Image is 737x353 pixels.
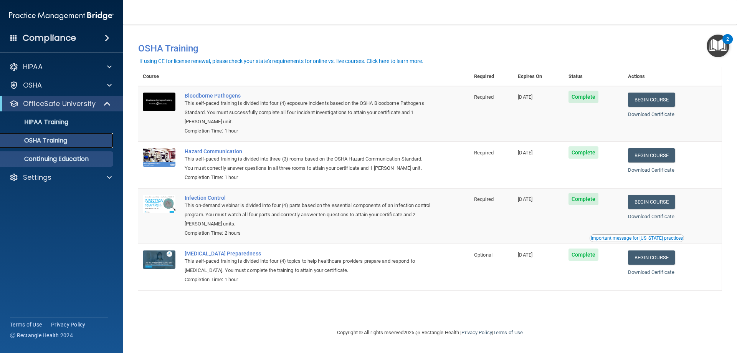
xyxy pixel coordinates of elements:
div: Completion Time: 1 hour [185,173,431,182]
div: This on-demand webinar is divided into four (4) parts based on the essential components of an inf... [185,201,431,229]
th: Course [138,67,180,86]
span: [DATE] [518,196,532,202]
div: Copyright © All rights reserved 2025 @ Rectangle Health | | [290,320,570,345]
button: If using CE for license renewal, please check your state's requirements for online vs. live cours... [138,57,425,65]
a: Begin Course [628,93,675,107]
div: This self-paced training is divided into four (4) exposure incidents based on the OSHA Bloodborne... [185,99,431,126]
span: [DATE] [518,94,532,100]
a: OfficeSafe University [9,99,111,108]
div: 2 [726,39,729,49]
a: Terms of Use [10,321,42,328]
a: Begin Course [628,195,675,209]
a: OSHA [9,81,112,90]
span: Ⓒ Rectangle Health 2024 [10,331,73,339]
a: Privacy Policy [51,321,86,328]
div: If using CE for license renewal, please check your state's requirements for online vs. live cours... [139,58,423,64]
span: Required [474,196,494,202]
a: Download Certificate [628,214,674,219]
p: HIPAA Training [5,118,68,126]
a: Download Certificate [628,269,674,275]
th: Status [564,67,623,86]
span: Complete [568,91,599,103]
th: Required [469,67,513,86]
th: Actions [623,67,722,86]
a: Begin Course [628,148,675,162]
p: OSHA Training [5,137,67,144]
div: This self-paced training is divided into four (4) topics to help healthcare providers prepare and... [185,257,431,275]
div: This self-paced training is divided into three (3) rooms based on the OSHA Hazard Communication S... [185,154,431,173]
a: Infection Control [185,195,431,201]
a: Settings [9,173,112,182]
div: Important message for [US_STATE] practices [591,236,683,240]
span: [DATE] [518,150,532,156]
p: HIPAA [23,62,43,71]
a: HIPAA [9,62,112,71]
div: Completion Time: 1 hour [185,126,431,136]
p: OfficeSafe University [23,99,96,108]
a: Download Certificate [628,111,674,117]
p: Settings [23,173,51,182]
span: Required [474,150,494,156]
th: Expires On [513,67,563,86]
a: Terms of Use [493,330,523,335]
span: Complete [568,146,599,159]
span: Complete [568,249,599,261]
img: PMB logo [9,8,114,23]
div: Completion Time: 1 hour [185,275,431,284]
span: [DATE] [518,252,532,258]
p: Continuing Education [5,155,110,163]
span: Complete [568,193,599,205]
a: Bloodborne Pathogens [185,93,431,99]
span: Optional [474,252,492,258]
a: Privacy Policy [461,330,492,335]
p: OSHA [23,81,42,90]
div: Completion Time: 2 hours [185,229,431,238]
h4: Compliance [23,33,76,43]
a: Begin Course [628,250,675,265]
button: Read this if you are a dental practitioner in the state of CA [590,234,684,242]
h4: OSHA Training [138,43,722,54]
button: Open Resource Center, 2 new notifications [707,35,729,57]
a: Hazard Communication [185,148,431,154]
a: Download Certificate [628,167,674,173]
span: Required [474,94,494,100]
a: [MEDICAL_DATA] Preparedness [185,250,431,257]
